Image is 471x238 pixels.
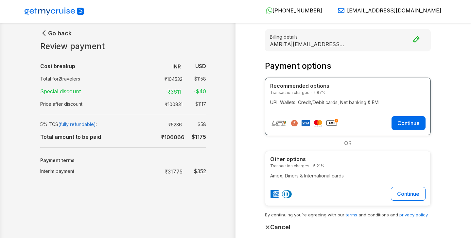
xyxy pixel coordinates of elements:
td: : [148,85,151,98]
button: Go back [40,29,72,37]
h1: Review payment [40,42,206,51]
td: : [148,130,151,143]
button: Continue [392,116,426,130]
button: Cancel [265,224,290,230]
a: terms [346,212,357,217]
td: Price after discount [40,98,148,110]
td: : [148,165,151,178]
b: ₹ 106066 [161,134,184,140]
td: $ 58 [184,119,206,129]
td: $ 1158 [185,74,206,83]
span: [PHONE_NUMBER] [272,7,322,14]
td: Total for 2 travelers [40,73,148,85]
a: privacy policy [399,212,428,217]
div: OR [265,135,431,151]
strong: -₹ 3611 [166,88,182,95]
p: UPI, Wallets, Credit/Debit cards, Net banking & EMI [270,99,426,106]
td: $ 1117 [185,99,206,109]
strong: -$ 40 [193,88,206,95]
span: (fully refundable) [58,121,96,127]
h4: Recommended options [270,83,426,89]
img: WhatsApp [266,7,272,14]
td: : [148,73,151,85]
p: AMRITA | [EMAIL_ADDRESS][DOMAIN_NAME] [270,41,345,47]
b: USD [195,63,206,69]
p: Amex, Diners & International cards [270,172,426,179]
p: By continuing you’re agreeing with our and conditions and [265,211,431,218]
button: Continue [391,187,426,201]
b: Cost breakup [40,63,75,69]
a: [PHONE_NUMBER] [261,7,322,14]
b: INR [172,63,181,70]
strong: ₹ 31775 [165,168,183,175]
h5: Payment terms [40,158,206,163]
b: $ 1175 [192,134,206,140]
small: Transaction charges - 5.21% [270,163,426,169]
td: ₹ 5236 [161,119,184,129]
td: ₹ 100831 [161,99,185,109]
small: Transaction charges - 2.87% [270,90,426,96]
td: : [148,98,151,110]
a: [EMAIL_ADDRESS][DOMAIN_NAME] [333,7,441,14]
td: : [148,60,151,73]
strong: Special discount [40,88,81,95]
h3: Payment options [265,61,431,71]
td: 5% TCS : [40,118,148,130]
td: : [148,118,151,130]
h4: Other options [270,156,426,162]
td: ₹ 104532 [161,74,185,83]
small: Billing details [270,33,426,40]
strong: $ 352 [194,168,206,174]
img: Email [338,7,344,14]
span: [EMAIL_ADDRESS][DOMAIN_NAME] [347,7,441,14]
td: Interim payment [40,165,148,178]
b: Total amount to be paid [40,134,101,140]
